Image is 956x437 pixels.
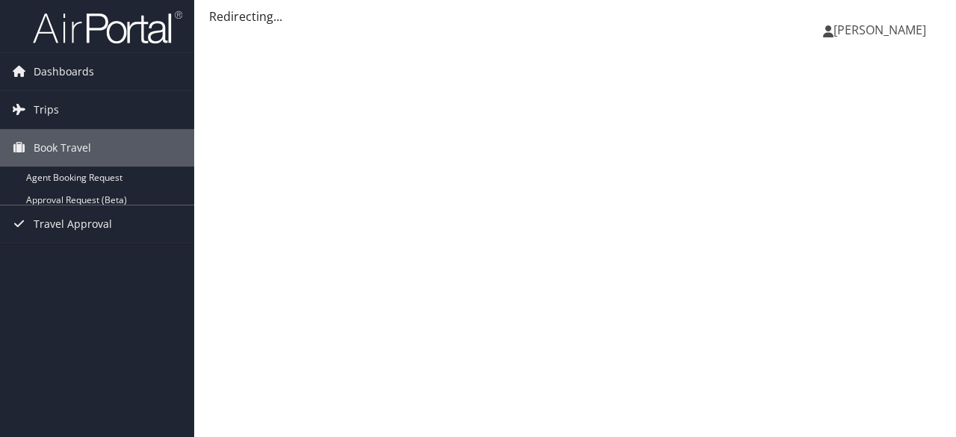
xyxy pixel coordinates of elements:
[823,7,941,52] a: [PERSON_NAME]
[34,91,59,128] span: Trips
[34,205,112,243] span: Travel Approval
[834,22,926,38] span: [PERSON_NAME]
[34,129,91,167] span: Book Travel
[209,7,941,25] div: Redirecting...
[34,53,94,90] span: Dashboards
[33,10,182,45] img: airportal-logo.png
